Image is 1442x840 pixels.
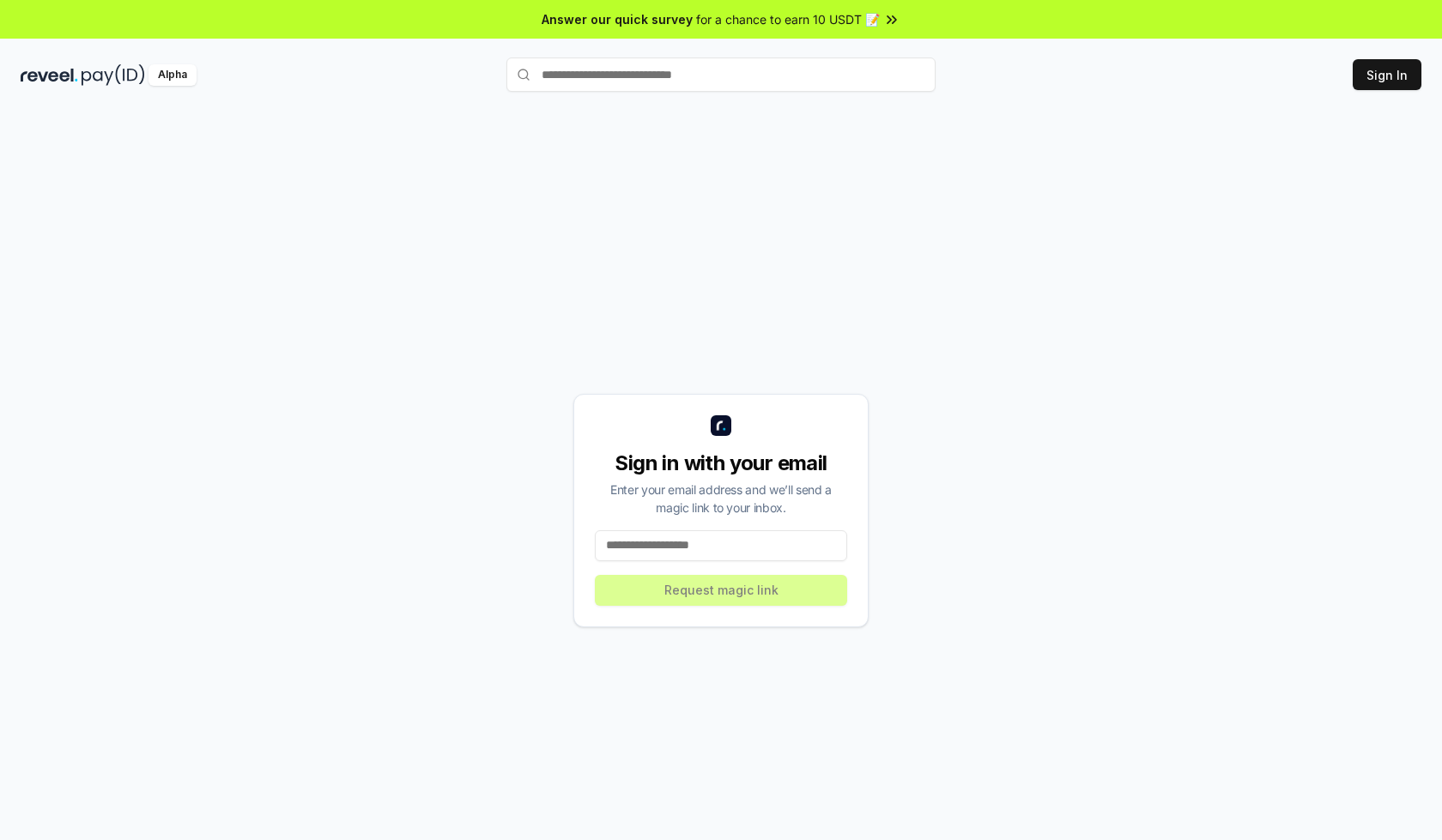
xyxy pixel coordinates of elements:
[1353,59,1421,90] button: Sign In
[696,10,880,28] span: for a chance to earn 10 USDT 📝
[595,450,847,477] div: Sign in with your email
[21,64,78,86] img: reveel_dark
[542,10,693,28] span: Answer our quick survey
[711,415,731,436] img: logo_small
[148,64,197,86] div: Alpha
[595,480,847,517] div: Enter your email address and we’ll send a magic link to your inbox.
[82,64,145,86] img: pay_id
